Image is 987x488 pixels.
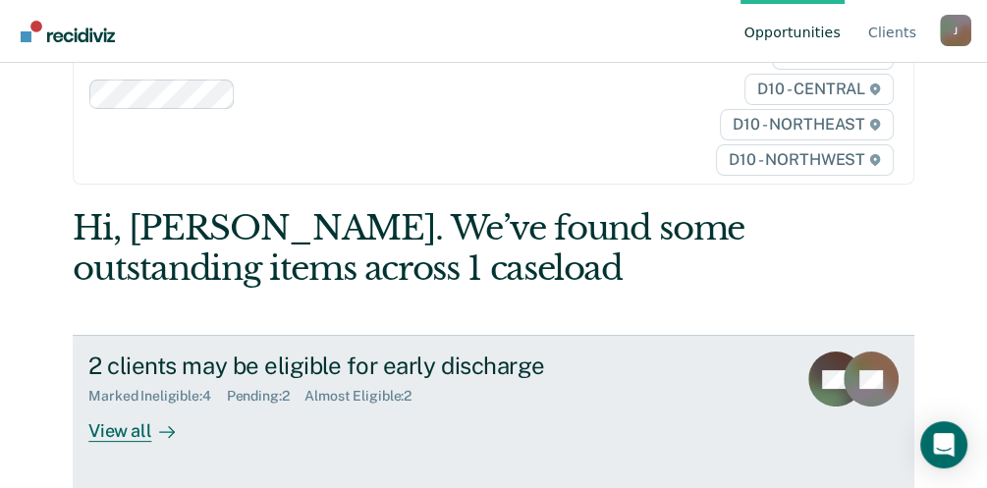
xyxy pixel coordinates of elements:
button: Profile dropdown button [940,15,971,46]
div: Hi, [PERSON_NAME]. We’ve found some outstanding items across 1 caseload [73,208,745,289]
span: D10 - NORTHEAST [720,109,893,140]
div: Almost Eligible : 2 [304,388,427,405]
div: Marked Ineligible : 4 [88,388,226,405]
div: 2 clients may be eligible for early discharge [88,352,778,380]
div: Open Intercom Messenger [920,421,967,468]
div: Pending : 2 [227,388,305,405]
div: J [940,15,971,46]
span: D10 - NORTHWEST [716,144,893,176]
span: D10 - CENTRAL [744,74,894,105]
div: View all [88,405,198,443]
img: Recidiviz [21,21,115,42]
